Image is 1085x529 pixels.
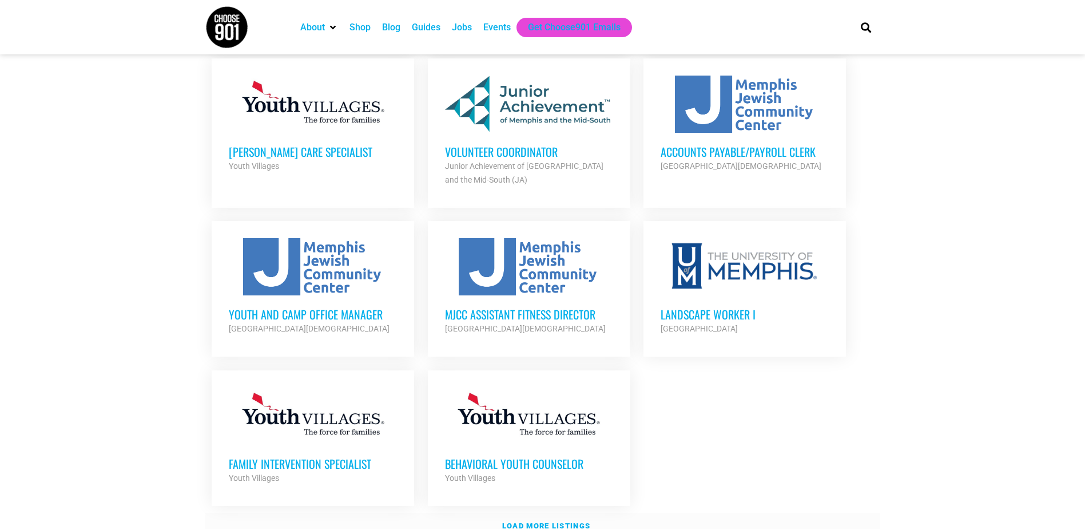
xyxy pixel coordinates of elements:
[528,21,621,34] a: Get Choose901 Emails
[445,473,495,483] strong: Youth Villages
[445,324,606,333] strong: [GEOGRAPHIC_DATA][DEMOGRAPHIC_DATA]
[212,221,414,353] a: Youth and Camp Office Manager [GEOGRAPHIC_DATA][DEMOGRAPHIC_DATA]
[661,161,821,171] strong: [GEOGRAPHIC_DATA][DEMOGRAPHIC_DATA]
[856,18,875,37] div: Search
[643,221,846,353] a: Landscape Worker I [GEOGRAPHIC_DATA]
[445,456,613,471] h3: Behavioral Youth Counselor
[643,58,846,190] a: Accounts Payable/Payroll Clerk [GEOGRAPHIC_DATA][DEMOGRAPHIC_DATA]
[212,370,414,502] a: Family Intervention Specialist Youth Villages
[483,21,511,34] a: Events
[349,21,371,34] a: Shop
[229,473,279,483] strong: Youth Villages
[212,58,414,190] a: [PERSON_NAME] Care Specialist Youth Villages
[229,307,397,322] h3: Youth and Camp Office Manager
[229,456,397,471] h3: Family Intervention Specialist
[445,161,603,184] strong: Junior Achievement of [GEOGRAPHIC_DATA] and the Mid-South (JA)
[661,307,829,322] h3: Landscape Worker I
[295,18,841,37] nav: Main nav
[295,18,344,37] div: About
[445,144,613,159] h3: Volunteer Coordinator
[428,58,630,204] a: Volunteer Coordinator Junior Achievement of [GEOGRAPHIC_DATA] and the Mid-South (JA)
[428,370,630,502] a: Behavioral Youth Counselor Youth Villages
[412,21,440,34] a: Guides
[445,307,613,322] h3: MJCC Assistant Fitness Director
[428,221,630,353] a: MJCC Assistant Fitness Director [GEOGRAPHIC_DATA][DEMOGRAPHIC_DATA]
[661,144,829,159] h3: Accounts Payable/Payroll Clerk
[452,21,472,34] a: Jobs
[300,21,325,34] a: About
[229,144,397,159] h3: [PERSON_NAME] Care Specialist
[382,21,400,34] a: Blog
[229,324,390,333] strong: [GEOGRAPHIC_DATA][DEMOGRAPHIC_DATA]
[661,324,738,333] strong: [GEOGRAPHIC_DATA]
[229,161,279,171] strong: Youth Villages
